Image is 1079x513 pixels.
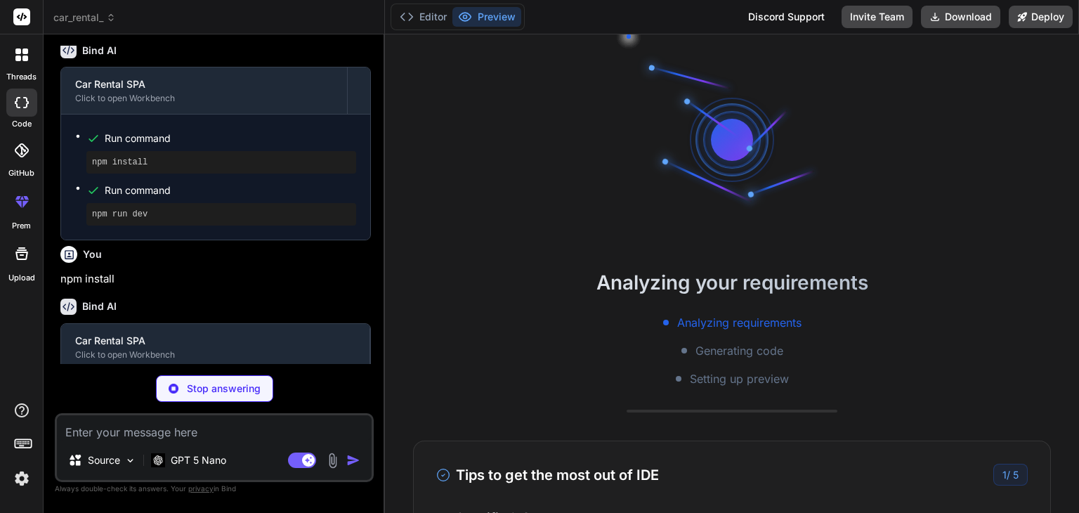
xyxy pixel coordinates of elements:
[61,324,370,370] button: Car Rental SPAClick to open Workbench
[82,44,117,58] h6: Bind AI
[695,342,783,359] span: Generating code
[75,77,333,91] div: Car Rental SPA
[105,131,356,145] span: Run command
[82,299,117,313] h6: Bind AI
[690,370,789,387] span: Setting up preview
[740,6,833,28] div: Discord Support
[8,272,35,284] label: Upload
[60,271,371,287] p: npm install
[436,465,659,486] h3: Tips to get the most out of IDE
[83,247,102,261] h6: You
[921,6,1000,28] button: Download
[61,67,347,114] button: Car Rental SPAClick to open Workbench
[187,382,261,396] p: Stop answering
[325,453,341,469] img: attachment
[1013,469,1019,481] span: 5
[842,6,913,28] button: Invite Team
[88,453,120,467] p: Source
[75,93,333,104] div: Click to open Workbench
[92,209,351,220] pre: npm run dev
[394,7,452,27] button: Editor
[124,455,136,467] img: Pick Models
[151,453,165,467] img: GPT 5 Nano
[53,11,116,25] span: car_rental_
[12,220,31,232] label: prem
[75,334,355,348] div: Car Rental SPA
[12,118,32,130] label: code
[75,349,355,361] div: Click to open Workbench
[1009,6,1073,28] button: Deploy
[188,484,214,493] span: privacy
[92,157,351,168] pre: npm install
[105,183,356,197] span: Run command
[385,268,1079,297] h2: Analyzing your requirements
[6,71,37,83] label: threads
[993,464,1028,486] div: /
[677,314,802,331] span: Analyzing requirements
[452,7,521,27] button: Preview
[171,453,226,467] p: GPT 5 Nano
[10,467,34,491] img: settings
[1002,469,1007,481] span: 1
[8,167,34,179] label: GitHub
[346,453,360,467] img: icon
[55,482,374,495] p: Always double-check its answers. Your in Bind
